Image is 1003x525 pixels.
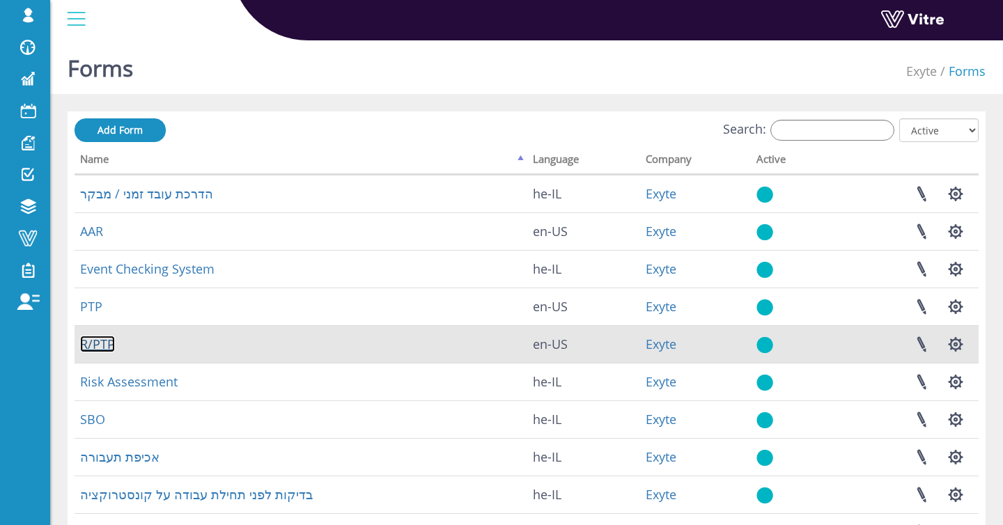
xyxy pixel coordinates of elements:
a: הדרכת עובד זמני / מבקר [80,185,213,202]
a: Exyte [646,373,676,390]
img: yes [756,224,773,241]
a: Exyte [646,223,676,240]
a: Exyte [646,260,676,277]
td: he-IL [527,438,640,476]
a: אכיפת תעבורה [80,448,160,465]
td: he-IL [527,250,640,288]
img: yes [756,449,773,467]
th: Name: activate to sort column descending [75,148,527,175]
img: yes [756,412,773,429]
li: Forms [937,63,986,81]
a: Risk Assessment [80,373,178,390]
a: Exyte [646,411,676,428]
a: Exyte [646,486,676,503]
th: Active [751,148,831,175]
a: Exyte [646,298,676,315]
img: yes [756,336,773,354]
a: PTP [80,298,102,315]
td: en-US [527,288,640,325]
span: Add Form [98,123,143,136]
a: Exyte [646,448,676,465]
td: he-IL [527,400,640,438]
td: en-US [527,212,640,250]
td: en-US [527,325,640,363]
img: yes [756,374,773,391]
a: Add Form [75,118,166,142]
a: SBO [80,411,105,428]
a: R/PTP [80,336,115,352]
a: בדיקות לפני תחילת עבודה על קונסטרוקציה [80,486,313,503]
td: he-IL [527,175,640,212]
img: yes [756,186,773,203]
a: Exyte [646,185,676,202]
a: Exyte [906,63,937,79]
img: yes [756,261,773,279]
th: Company [640,148,752,175]
a: Exyte [646,336,676,352]
img: yes [756,299,773,316]
a: Event Checking System [80,260,215,277]
th: Language [527,148,640,175]
td: he-IL [527,476,640,513]
a: AAR [80,223,103,240]
input: Search: [770,120,894,141]
td: he-IL [527,363,640,400]
img: yes [756,487,773,504]
h1: Forms [68,35,133,94]
label: Search: [723,120,894,141]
